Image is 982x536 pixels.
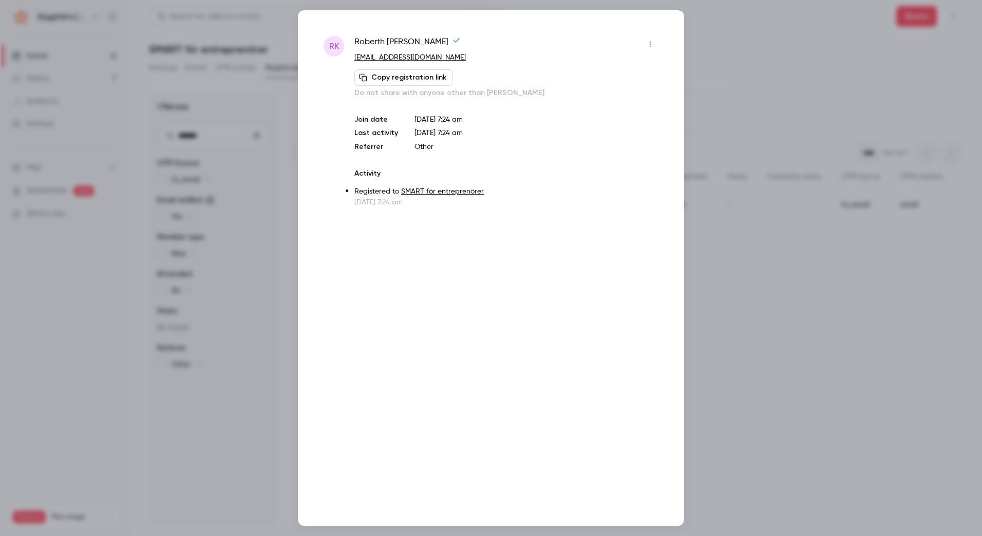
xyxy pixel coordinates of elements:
[401,188,484,195] a: SMART för entreprenörer
[354,88,658,98] p: Do not share with anyone other than [PERSON_NAME]
[354,197,658,207] p: [DATE] 7:24 am
[354,36,461,52] span: Roberth [PERSON_NAME]
[354,54,466,61] a: [EMAIL_ADDRESS][DOMAIN_NAME]
[354,168,658,179] p: Activity
[354,128,398,139] p: Last activity
[329,40,339,52] span: RK
[354,114,398,125] p: Join date
[414,129,463,137] span: [DATE] 7:24 am
[354,186,658,197] p: Registered to
[354,142,398,152] p: Referrer
[414,114,658,125] p: [DATE] 7:24 am
[414,142,658,152] p: Other
[354,69,453,86] button: Copy registration link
